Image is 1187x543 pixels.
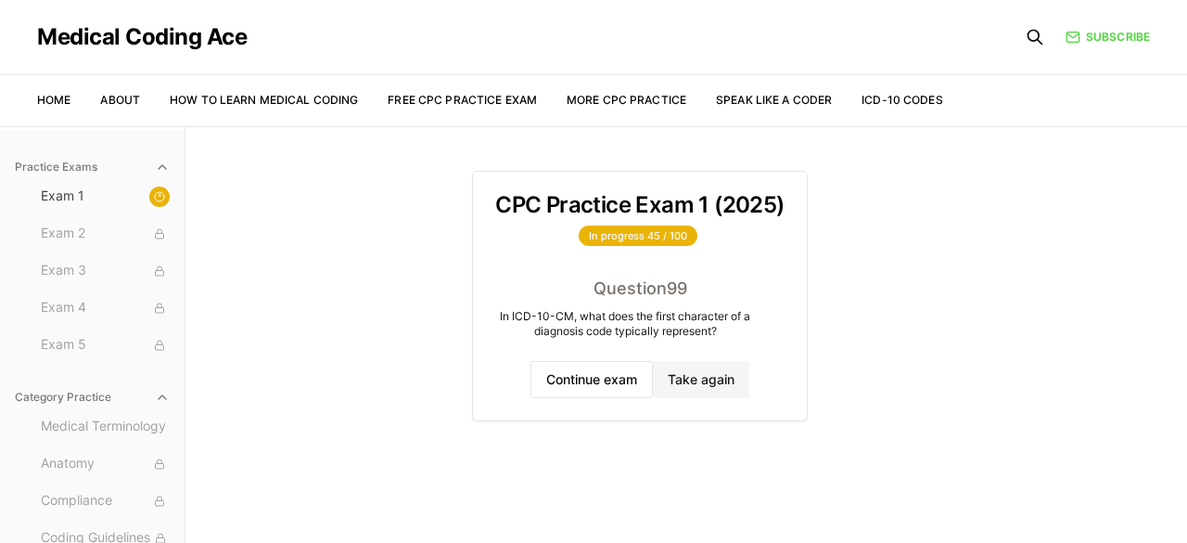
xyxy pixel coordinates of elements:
[33,330,177,360] button: Exam 5
[495,309,755,339] div: In ICD-10-CM, what does the first character of a diagnosis code typically represent?
[7,382,177,412] button: Category Practice
[41,298,170,318] span: Exam 4
[33,412,177,442] button: Medical Terminology
[388,93,537,107] a: Free CPC Practice Exam
[33,256,177,286] button: Exam 3
[7,152,177,182] button: Practice Exams
[170,93,358,107] a: How to Learn Medical Coding
[530,361,653,398] button: Continue exam
[716,93,832,107] a: Speak Like a Coder
[33,486,177,516] button: Compliance
[41,187,170,207] span: Exam 1
[495,276,784,302] div: Question 99
[100,93,140,107] a: About
[41,454,170,474] span: Anatomy
[33,293,177,323] button: Exam 4
[579,226,697,246] div: In progress 45 / 100
[37,93,70,107] a: Home
[1066,29,1150,45] a: Subscribe
[41,491,170,511] span: Compliance
[41,224,170,244] span: Exam 2
[41,261,170,281] span: Exam 3
[41,335,170,356] span: Exam 5
[33,182,177,212] button: Exam 1
[33,219,177,249] button: Exam 2
[495,194,784,216] h3: CPC Practice Exam 1 (2025)
[37,26,247,48] a: Medical Coding Ace
[862,93,942,107] a: ICD-10 Codes
[33,449,177,479] button: Anatomy
[41,417,170,437] span: Medical Terminology
[653,361,749,398] button: Take again
[567,93,686,107] a: More CPC Practice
